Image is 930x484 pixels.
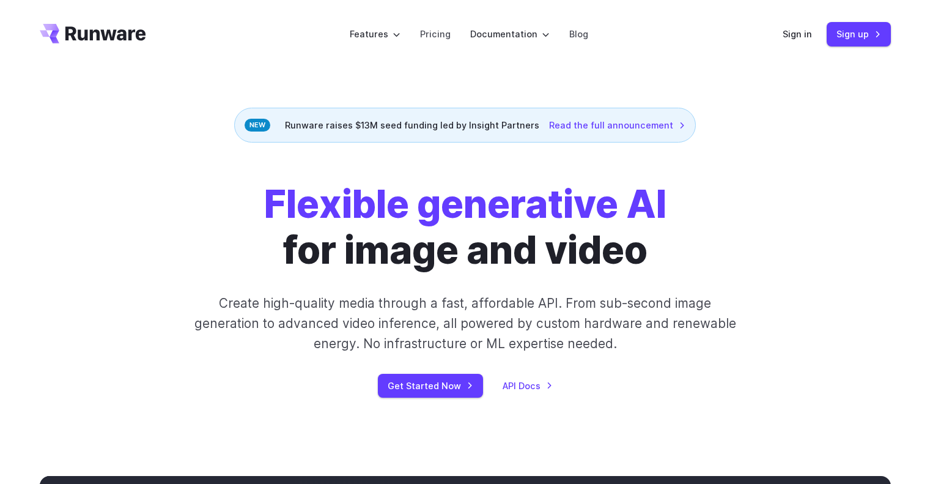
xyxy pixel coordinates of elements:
[503,379,553,393] a: API Docs
[264,181,666,227] strong: Flexible generative AI
[470,27,550,41] label: Documentation
[549,118,685,132] a: Read the full announcement
[40,24,146,43] a: Go to /
[264,182,666,274] h1: for image and video
[420,27,451,41] a: Pricing
[193,293,737,354] p: Create high-quality media through a fast, affordable API. From sub-second image generation to adv...
[350,27,400,41] label: Features
[569,27,588,41] a: Blog
[234,108,696,143] div: Runware raises $13M seed funding led by Insight Partners
[378,374,483,398] a: Get Started Now
[783,27,812,41] a: Sign in
[827,22,891,46] a: Sign up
